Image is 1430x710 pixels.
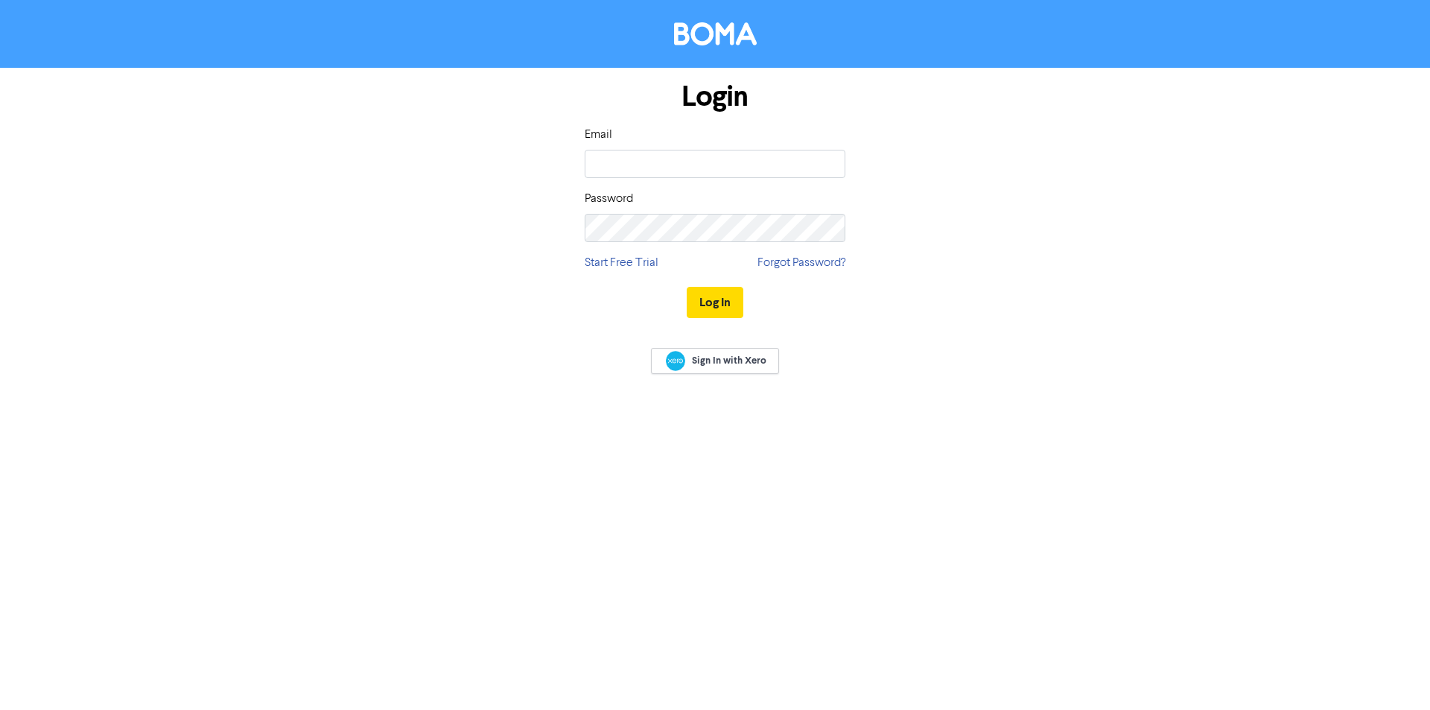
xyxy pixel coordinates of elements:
[674,22,757,45] img: BOMA Logo
[585,80,845,114] h1: Login
[651,348,779,374] a: Sign In with Xero
[666,351,685,371] img: Xero logo
[692,354,766,367] span: Sign In with Xero
[585,254,658,272] a: Start Free Trial
[687,287,743,318] button: Log In
[1356,638,1430,710] iframe: Chat Widget
[585,190,633,208] label: Password
[585,126,612,144] label: Email
[757,254,845,272] a: Forgot Password?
